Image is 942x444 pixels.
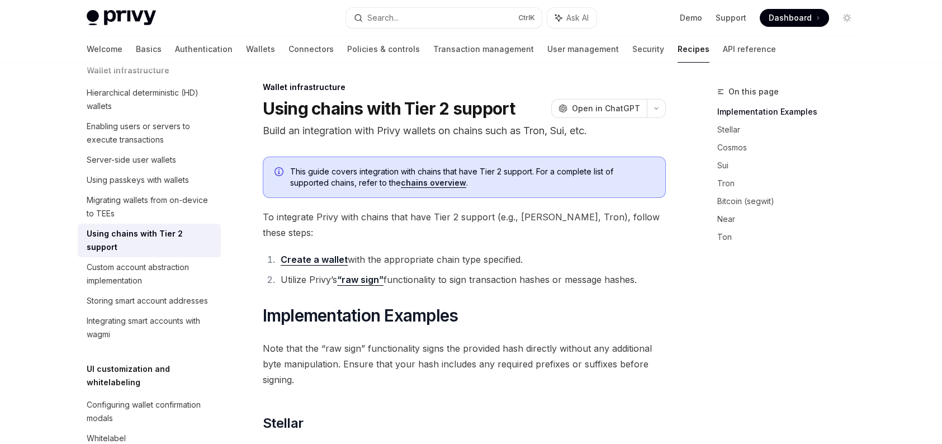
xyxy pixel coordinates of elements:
span: Stellar [263,414,304,432]
div: Configuring wallet confirmation modals [87,398,214,425]
button: Toggle dark mode [838,9,856,27]
a: Stellar [717,121,865,139]
div: Storing smart account addresses [87,294,208,308]
div: Custom account abstraction implementation [87,261,214,287]
h5: UI customization and whitelabeling [87,362,221,389]
a: Welcome [87,36,122,63]
a: Support [716,12,746,23]
a: Dashboard [760,9,829,27]
a: Wallets [246,36,275,63]
div: Wallet infrastructure [263,82,666,93]
a: Using passkeys with wallets [78,170,221,190]
a: Transaction management [433,36,534,63]
a: “raw sign” [337,274,384,286]
div: Using passkeys with wallets [87,173,189,187]
span: Dashboard [769,12,812,23]
img: light logo [87,10,156,26]
button: Search...CtrlK [346,8,542,28]
span: Implementation Examples [263,305,458,325]
p: Build an integration with Privy wallets on chains such as Tron, Sui, etc. [263,123,666,139]
a: Implementation Examples [717,103,865,121]
a: chains overview [401,178,466,188]
div: Migrating wallets from on-device to TEEs [87,193,214,220]
a: Migrating wallets from on-device to TEEs [78,190,221,224]
a: Connectors [288,36,334,63]
a: Tron [717,174,865,192]
div: Using chains with Tier 2 support [87,227,214,254]
span: Open in ChatGPT [572,103,640,114]
a: Using chains with Tier 2 support [78,224,221,257]
a: Create a wallet [281,254,348,266]
span: Note that the “raw sign” functionality signs the provided hash directly without any additional by... [263,341,666,388]
span: On this page [728,85,779,98]
a: API reference [723,36,776,63]
a: Basics [136,36,162,63]
a: Policies & controls [347,36,420,63]
div: Search... [367,11,399,25]
svg: Info [274,167,286,178]
a: Bitcoin (segwit) [717,192,865,210]
a: Storing smart account addresses [78,291,221,311]
li: with the appropriate chain type specified. [277,252,666,267]
a: Ton [717,228,865,246]
span: Ask AI [566,12,589,23]
a: Recipes [678,36,709,63]
span: To integrate Privy with chains that have Tier 2 support (e.g., [PERSON_NAME], Tron), follow these... [263,209,666,240]
button: Open in ChatGPT [551,99,647,118]
a: Sui [717,157,865,174]
a: Server-side user wallets [78,150,221,170]
span: Ctrl K [518,13,535,22]
a: Cosmos [717,139,865,157]
a: Integrating smart accounts with wagmi [78,311,221,344]
a: Demo [680,12,702,23]
a: Authentication [175,36,233,63]
div: Hierarchical deterministic (HD) wallets [87,86,214,113]
a: Hierarchical deterministic (HD) wallets [78,83,221,116]
a: Enabling users or servers to execute transactions [78,116,221,150]
a: User management [547,36,619,63]
span: This guide covers integration with chains that have Tier 2 support. For a complete list of suppor... [290,166,654,188]
a: Security [632,36,664,63]
div: Enabling users or servers to execute transactions [87,120,214,147]
a: Custom account abstraction implementation [78,257,221,291]
h1: Using chains with Tier 2 support [263,98,515,119]
a: Near [717,210,865,228]
div: Integrating smart accounts with wagmi [87,314,214,341]
li: Utilize Privy’s functionality to sign transaction hashes or message hashes. [277,272,666,287]
button: Ask AI [547,8,597,28]
div: Server-side user wallets [87,153,176,167]
a: Configuring wallet confirmation modals [78,395,221,428]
